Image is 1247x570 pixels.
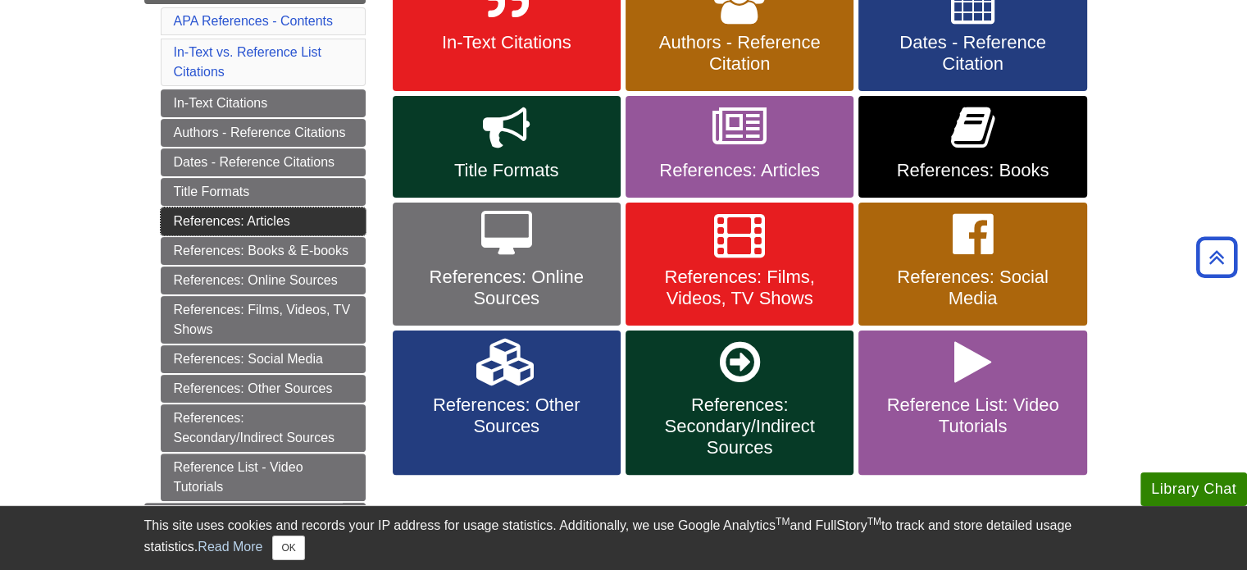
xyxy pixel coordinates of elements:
span: References: Secondary/Indirect Sources [638,394,841,458]
span: References: Other Sources [405,394,608,437]
a: Authors - Reference Citations [161,119,366,147]
a: References: Other Sources [161,375,366,403]
div: This site uses cookies and records your IP address for usage statistics. Additionally, we use Goo... [144,516,1104,560]
a: References: Books & E-books [161,237,366,265]
a: Title Formats [161,178,366,206]
a: Back to Top [1190,246,1243,268]
a: References: Other Sources [393,331,621,475]
span: References: Social Media [871,267,1074,309]
a: References: Articles [161,207,366,235]
a: References: Articles [626,96,853,198]
a: References: Films, Videos, TV Shows [626,203,853,326]
span: In-Text Citations [405,32,608,53]
span: Authors - Reference Citation [638,32,841,75]
span: References: Online Sources [405,267,608,309]
sup: TM [776,516,790,527]
button: Close [272,536,304,560]
a: More APA Help [144,503,366,531]
span: Title Formats [405,160,608,181]
a: References: Films, Videos, TV Shows [161,296,366,344]
span: References: Articles [638,160,841,181]
a: References: Books [858,96,1086,198]
a: In-Text vs. Reference List Citations [174,45,322,79]
a: Reference List - Video Tutorials [161,454,366,501]
span: Reference List: Video Tutorials [871,394,1074,437]
span: Dates - Reference Citation [871,32,1074,75]
a: References: Online Sources [393,203,621,326]
a: References: Secondary/Indirect Sources [626,331,853,475]
a: APA References - Contents [174,14,333,28]
a: References: Secondary/Indirect Sources [161,404,366,452]
sup: TM [867,516,881,527]
a: References: Online Sources [161,267,366,294]
a: Dates - Reference Citations [161,148,366,176]
span: References: Films, Videos, TV Shows [638,267,841,309]
a: Title Formats [393,96,621,198]
a: Reference List: Video Tutorials [858,331,1086,475]
a: Read More [198,540,262,554]
a: In-Text Citations [161,89,366,117]
a: References: Social Media [858,203,1086,326]
span: References: Books [871,160,1074,181]
button: Library Chat [1140,472,1247,506]
a: References: Social Media [161,345,366,373]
